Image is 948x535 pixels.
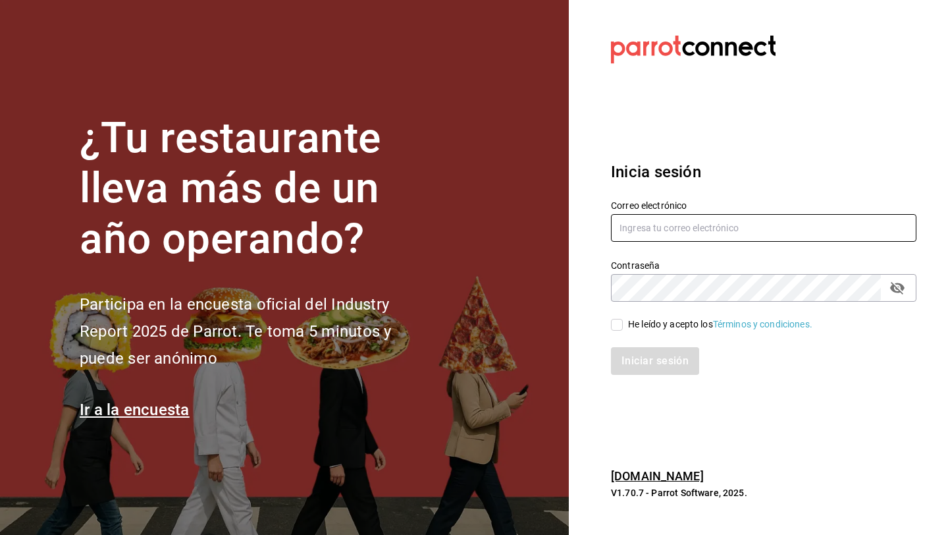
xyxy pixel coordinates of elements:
[611,200,916,210] label: Correo electrónico
[80,401,190,419] a: Ir a la encuesta
[713,319,812,329] a: Términos y condiciones.
[611,260,916,269] label: Contraseña
[80,291,435,372] h2: Participa en la encuesta oficial del Industry Report 2025 de Parrot. Te toma 5 minutos y puede se...
[886,277,908,299] button: passwordField
[611,160,916,184] h3: Inicia sesión
[628,318,812,331] div: He leído y acepto los
[611,469,704,483] a: [DOMAIN_NAME]
[611,214,916,242] input: Ingresa tu correo electrónico
[611,486,916,499] p: V1.70.7 - Parrot Software, 2025.
[80,113,435,265] h1: ¿Tu restaurante lleva más de un año operando?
